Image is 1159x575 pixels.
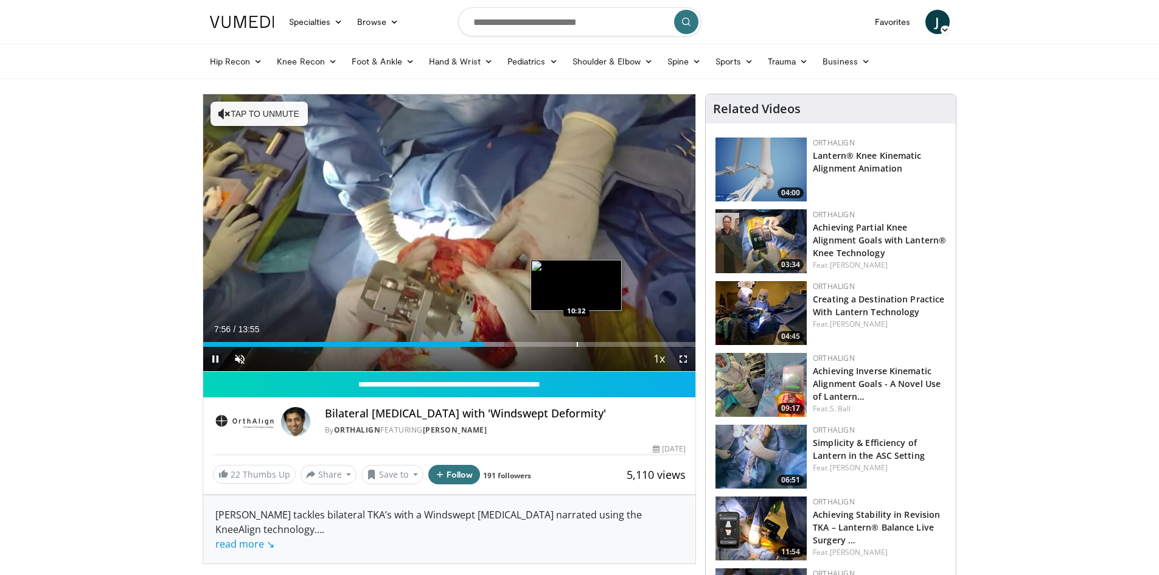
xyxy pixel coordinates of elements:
[215,523,324,551] span: ...
[660,49,708,74] a: Spine
[715,353,807,417] a: 09:17
[215,537,274,551] a: read more ↘
[344,49,422,74] a: Foot & Ankle
[282,10,350,34] a: Specialties
[778,403,804,414] span: 09:17
[813,437,925,461] a: Simplicity & Efficiency of Lantern in the ASC Setting
[458,7,701,37] input: Search topics, interventions
[213,407,276,436] img: OrthAlign
[760,49,816,74] a: Trauma
[715,353,807,417] img: 50f3eb3f-5beb-4cdd-a58a-a6d40e09afa2.150x105_q85_crop-smart_upscale.jpg
[813,365,941,402] a: Achieving Inverse Kinematic Alignment Goals - A Novel Use of Lantern…
[203,49,270,74] a: Hip Recon
[713,102,801,116] h4: Related Videos
[778,475,804,486] span: 06:51
[334,425,381,435] a: OrthAlign
[715,425,807,489] a: 06:51
[422,49,500,74] a: Hand & Wrist
[813,260,946,271] div: Feat.
[813,425,855,435] a: OrthAlign
[500,49,565,74] a: Pediatrics
[830,319,888,329] a: [PERSON_NAME]
[868,10,918,34] a: Favorites
[231,469,240,480] span: 22
[234,324,236,334] span: /
[813,150,921,174] a: Lantern® Knee Kinematic Alignment Animation
[428,465,481,484] button: Follow
[423,425,487,435] a: [PERSON_NAME]
[325,425,686,436] div: By FEATURING
[653,444,686,455] div: [DATE]
[813,281,855,291] a: OrthAlign
[715,425,807,489] img: 4c4a8670-e6e0-415a-94e5-b499dc0d2bd8.150x105_q85_crop-smart_upscale.jpg
[270,49,344,74] a: Knee Recon
[830,403,851,414] a: S. Ball
[813,209,855,220] a: OrthAlign
[813,403,946,414] div: Feat.
[483,470,531,481] a: 191 followers
[813,509,940,546] a: Achieving Stability in Revision TKA – Lantern® Balance Live Surgery …
[671,347,695,371] button: Fullscreen
[203,342,696,347] div: Progress Bar
[215,507,684,551] div: [PERSON_NAME] tackles bilateral TKA’s with a Windswept [MEDICAL_DATA] narrated using the KneeAlig...
[815,49,877,74] a: Business
[813,319,946,330] div: Feat.
[708,49,760,74] a: Sports
[778,187,804,198] span: 04:00
[361,465,423,484] button: Save to
[813,497,855,507] a: OrthAlign
[813,353,855,363] a: OrthAlign
[925,10,950,34] a: J
[301,465,357,484] button: Share
[813,138,855,148] a: OrthAlign
[715,209,807,273] a: 03:34
[715,138,807,201] img: 5ec4102d-3819-4419-b91d-4ccd348eed71.150x105_q85_crop-smart_upscale.jpg
[350,10,406,34] a: Browse
[778,546,804,557] span: 11:54
[715,281,807,345] a: 04:45
[627,467,686,482] span: 5,110 views
[214,324,231,334] span: 7:56
[715,138,807,201] a: 04:00
[830,260,888,270] a: [PERSON_NAME]
[715,497,807,560] img: 2a3cd703-b09c-46d3-8159-2370f87393e8.png.150x105_q85_crop-smart_upscale.png
[830,547,888,557] a: [PERSON_NAME]
[647,347,671,371] button: Playback Rate
[715,209,807,273] img: e169f474-c5d3-4653-a278-c0996aadbacb.150x105_q85_crop-smart_upscale.jpg
[813,293,944,318] a: Creating a Destination Practice With Lantern Technology
[203,347,228,371] button: Pause
[531,260,622,311] img: image.jpeg
[238,324,259,334] span: 13:55
[715,497,807,560] a: 11:54
[211,102,308,126] button: Tap to unmute
[715,281,807,345] img: 626223b3-2fe6-4ed9-a58f-93e36857ec79.150x105_q85_crop-smart_upscale.jpg
[281,407,310,436] img: Avatar
[210,16,274,28] img: VuMedi Logo
[203,94,696,372] video-js: Video Player
[778,331,804,342] span: 04:45
[830,462,888,473] a: [PERSON_NAME]
[213,465,296,484] a: 22 Thumbs Up
[565,49,660,74] a: Shoulder & Elbow
[228,347,252,371] button: Unmute
[325,407,686,420] h4: Bilateral [MEDICAL_DATA] with 'Windswept Deformity'
[813,462,946,473] div: Feat.
[813,547,946,558] div: Feat.
[813,221,946,259] a: Achieving Partial Knee Alignment Goals with Lantern® Knee Technology
[778,259,804,270] span: 03:34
